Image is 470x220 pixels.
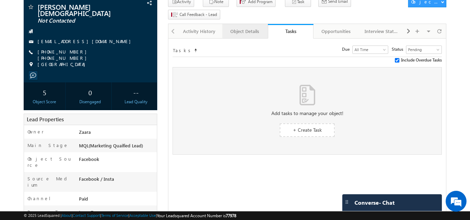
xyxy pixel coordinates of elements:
a: Object Details [222,24,268,39]
button: Call Feedback - Lead [168,10,220,20]
span: All Time [353,47,386,53]
a: Activity History [177,24,222,39]
div: Paid [77,195,157,205]
label: Main Stage [27,142,69,148]
textarea: Type your message and hit 'Enter' [9,64,127,165]
span: [PHONE_NUMBER] [PHONE_NUMBER] [38,49,145,61]
a: Tasks [268,24,313,39]
span: Converse - Chat [355,199,395,206]
div: Opportunities [319,27,353,35]
span: Your Leadsquared Account Number is [157,213,236,218]
span: [PERSON_NAME][DEMOGRAPHIC_DATA] [38,3,120,16]
span: Lead Properties [27,116,64,123]
label: Channel [27,195,56,202]
span: + Create Task [293,127,322,133]
div: Facebook [77,156,157,165]
div: Activity History [182,27,216,35]
div: Disengaged [71,99,110,105]
div: Minimize live chat window [114,3,131,20]
span: Zaara [79,129,91,135]
a: Opportunities [313,24,359,39]
label: Program Type [27,209,69,215]
div: Facebook / Insta [77,176,157,185]
a: All Time [352,46,388,54]
em: Start Chat [95,171,126,180]
span: Status [392,46,406,52]
div: Interview Status [365,27,398,35]
div: 0 [71,86,110,99]
span: Include Overdue Tasks [401,57,442,63]
img: carter-drag [344,199,350,205]
div: -- [117,86,155,99]
span: Pending [406,47,440,53]
span: Call Feedback - Lead [180,11,217,18]
a: Contact Support [73,213,100,218]
a: Interview Status [359,24,405,39]
span: Due [342,46,352,52]
div: Add tasks to manage your object! [173,110,441,116]
span: [GEOGRAPHIC_DATA] [38,61,89,68]
span: Not Contacted [38,17,120,24]
a: About [62,213,72,218]
label: Owner [27,129,44,135]
a: [EMAIL_ADDRESS][DOMAIN_NAME] [38,38,134,44]
a: Pending [406,46,442,54]
span: 77978 [226,213,236,218]
a: Acceptable Use [129,213,156,218]
div: Lead Quality [117,99,155,105]
div: Long Term [77,209,157,219]
img: d_60004797649_company_0_60004797649 [12,36,29,46]
div: Object Details [228,27,262,35]
div: Tasks [273,28,308,34]
span: Sort Timeline [194,46,197,52]
span: © 2025 LeadSquared | | | | | [24,212,236,219]
div: MQL(Marketing Quaified Lead) [77,142,157,152]
a: Terms of Service [101,213,128,218]
label: Object Source [27,156,72,168]
div: Chat with us now [36,36,117,46]
div: 5 [25,86,64,99]
label: Source Medium [27,176,72,188]
img: No data found [300,85,315,105]
div: Object Score [25,99,64,105]
td: Tasks [173,46,193,54]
